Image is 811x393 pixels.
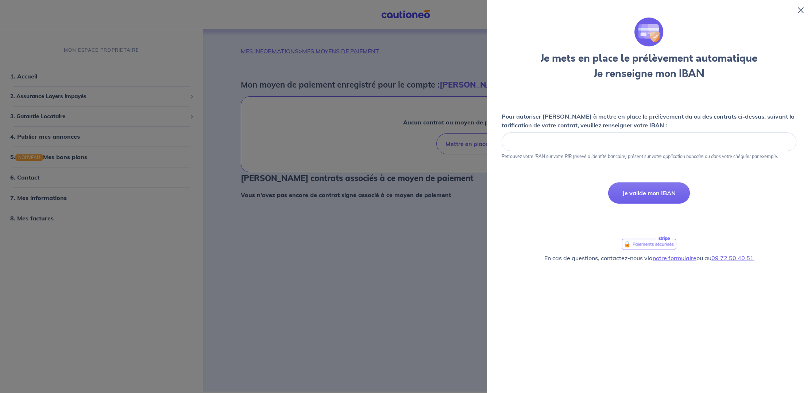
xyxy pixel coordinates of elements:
[502,112,796,130] label: Pour autoriser [PERSON_NAME] à mettre en place le prélèvement du ou des contrats ci-dessus, suiva...
[711,254,754,262] a: 09 72 50 40 51
[502,154,778,159] em: Retrouvez votre IBAN sur votre RIB (relevé d'identité bancaire) présent sur votre application ban...
[540,53,757,65] h3: Je mets en place le prélèvement automatique
[502,253,796,263] p: En cas de questions, contactez-nous via ou au
[634,18,664,47] img: illu_credit_card.svg
[653,254,696,262] a: notre formulaire
[621,236,677,250] a: logo-stripe
[511,139,787,145] iframe: Cadre sécurisé pour la saisie de l'IBAN
[622,236,676,250] img: logo-stripe
[540,68,757,80] h3: Je renseigne mon IBAN
[608,182,690,204] button: Je valide mon IBAN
